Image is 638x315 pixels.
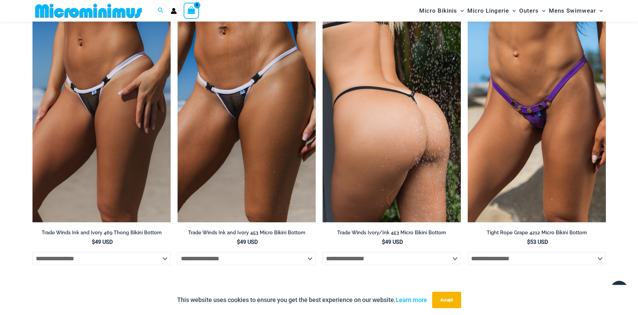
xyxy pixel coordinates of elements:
h2: Tight Rope Grape 4212 Micro Bikini Bottom [468,229,606,236]
a: Trade Winds Ivory/Ink 453 Micro Bikini Bottom [323,229,461,238]
span: Micro Lingerie [467,2,509,19]
span: Menu Toggle [457,2,464,19]
span: Menu Toggle [596,2,603,19]
bdi: 49 USD [382,239,403,245]
span: Mens Swimwear [549,2,596,19]
button: Accept [432,292,461,308]
img: Trade Winds IvoryInk 384 Top 453 Micro 06 [323,14,461,222]
a: Trade Winds Ink and Ivory 469 Thong Bikini Bottom [32,229,171,238]
span: Menu Toggle [539,2,545,19]
a: Mens SwimwearMenu ToggleMenu Toggle [547,2,605,19]
a: Account icon link [171,8,177,14]
a: Micro LingerieMenu ToggleMenu Toggle [466,2,518,19]
span: $ [527,239,530,245]
p: This website uses cookies to ensure you get the best experience on our website. [177,295,427,305]
bdi: 49 USD [92,239,113,245]
span: Menu Toggle [509,2,516,19]
nav: Site Navigation [416,1,606,21]
a: Tradewinds Ink and Ivory 317 Tri Top 453 Micro 03Tradewinds Ink and Ivory 317 Tri Top 453 Micro 0... [178,14,316,222]
h2: Trade Winds Ivory/Ink 453 Micro Bikini Bottom [323,229,461,236]
a: Search icon link [158,6,164,15]
a: Trade Winds Ink and Ivory 453 Micro Bikini Bottom [178,229,316,238]
img: MM SHOP LOGO FLAT [32,3,145,18]
a: Trade Winds IvoryInk 453 Micro 02Trade Winds IvoryInk 384 Top 453 Micro 06Trade Winds IvoryInk 38... [323,14,461,222]
span: $ [92,239,95,245]
h2: Trade Winds Ink and Ivory 453 Micro Bikini Bottom [178,229,316,236]
span: $ [382,239,385,245]
img: Tight Rope Grape 4212 Micro Bottom 01 [468,14,606,222]
span: $ [237,239,240,245]
a: OutersMenu ToggleMenu Toggle [518,2,547,19]
bdi: 49 USD [237,239,258,245]
img: Tradewinds Ink and Ivory 469 Thong 01 [32,14,171,222]
a: Learn more [396,296,427,303]
a: Micro BikinisMenu ToggleMenu Toggle [417,2,466,19]
a: View Shopping Cart, empty [184,3,199,18]
img: Tradewinds Ink and Ivory 317 Tri Top 453 Micro 03 [178,14,316,222]
h2: Trade Winds Ink and Ivory 469 Thong Bikini Bottom [32,229,171,236]
a: Tight Rope Grape 4212 Micro Bikini Bottom [468,229,606,238]
a: Tradewinds Ink and Ivory 469 Thong 01Tradewinds Ink and Ivory 469 Thong 02Tradewinds Ink and Ivor... [32,14,171,222]
bdi: 53 USD [527,239,548,245]
a: Tight Rope Grape 4212 Micro Bottom 01Tight Rope Grape 4212 Micro Bottom 02Tight Rope Grape 4212 M... [468,14,606,222]
span: Micro Bikinis [419,2,457,19]
span: Outers [519,2,539,19]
